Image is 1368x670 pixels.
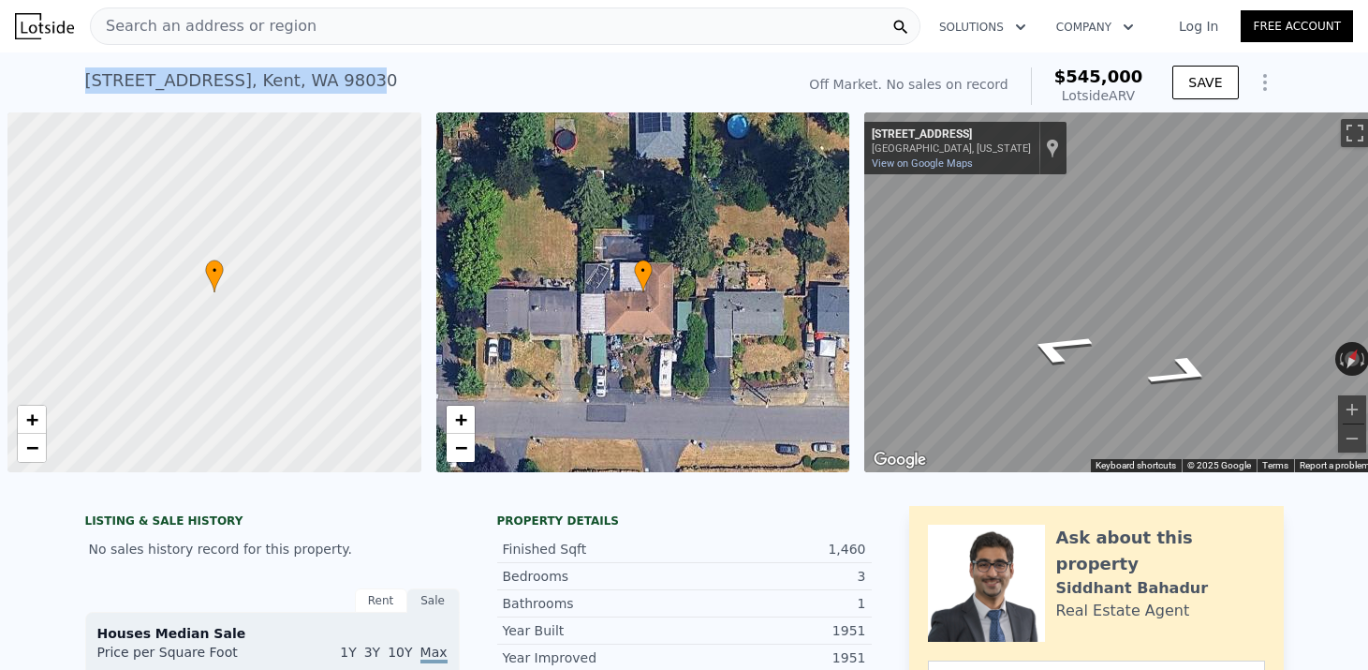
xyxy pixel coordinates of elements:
div: Year Improved [503,648,684,667]
div: Bedrooms [503,567,684,586]
span: Search an address or region [91,15,316,37]
a: Zoom out [447,434,475,462]
a: Terms (opens in new tab) [1262,460,1288,470]
a: Zoom out [18,434,46,462]
path: Go West, E Chicago St [994,323,1122,373]
span: • [634,262,653,279]
div: Bathrooms [503,594,684,613]
button: Zoom in [1338,395,1366,424]
img: Google [869,448,931,472]
div: Rent [355,588,407,613]
span: 10Y [388,645,412,660]
span: + [454,408,466,431]
button: Rotate counterclockwise [1335,342,1346,376]
div: 1951 [684,621,866,640]
div: 1951 [684,648,866,667]
img: Lotside [15,13,74,39]
a: Zoom in [447,406,475,434]
span: $545,000 [1054,67,1143,86]
div: Year Built [503,621,684,640]
span: 1Y [340,645,356,660]
button: Solutions [924,10,1041,44]
div: Houses Median Sale [97,624,448,643]
a: Open this area in Google Maps (opens a new window) [869,448,931,472]
div: Real Estate Agent [1056,600,1190,622]
div: • [634,260,653,292]
span: − [454,436,466,459]
button: Company [1041,10,1149,44]
div: No sales history record for this property. [85,532,460,566]
span: + [26,408,38,431]
div: LISTING & SALE HISTORY [85,514,460,532]
button: Reset the view [1338,341,1366,378]
a: Log In [1156,17,1241,36]
div: Lotside ARV [1054,86,1143,105]
div: Sale [407,588,460,613]
div: [STREET_ADDRESS] , Kent , WA 98030 [85,67,398,94]
div: 1,460 [684,540,866,558]
span: © 2025 Google [1187,460,1251,470]
span: − [26,436,38,459]
span: 3Y [364,645,380,660]
button: Keyboard shortcuts [1096,459,1176,472]
div: 3 [684,567,866,586]
button: SAVE [1172,66,1238,99]
button: Zoom out [1338,424,1366,453]
a: Show location on map [1046,138,1059,158]
div: Siddhant Bahadur [1056,577,1209,600]
div: Finished Sqft [503,540,684,558]
div: Off Market. No sales on record [809,75,1008,94]
div: 1 [684,594,866,613]
a: Free Account [1241,10,1353,42]
a: Zoom in [18,406,46,434]
path: Go East, E Chicago St [1118,348,1245,397]
button: Show Options [1246,64,1284,101]
a: View on Google Maps [872,157,973,170]
div: [STREET_ADDRESS] [872,127,1031,142]
span: Max [420,645,448,663]
div: • [205,260,224,292]
div: [GEOGRAPHIC_DATA], [US_STATE] [872,142,1031,155]
div: Ask about this property [1056,525,1265,577]
span: • [205,262,224,279]
div: Property details [497,514,872,529]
